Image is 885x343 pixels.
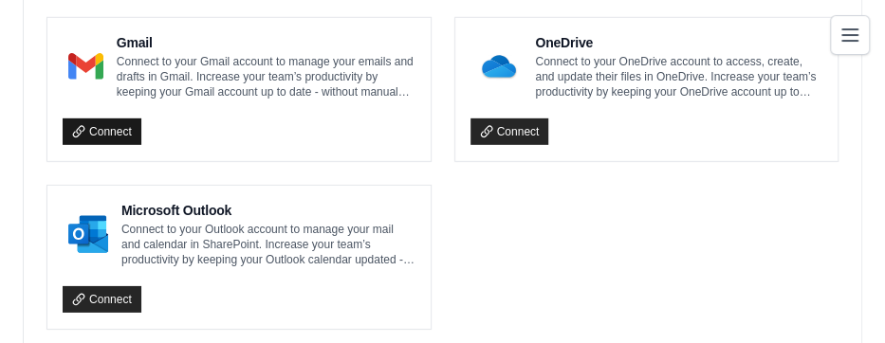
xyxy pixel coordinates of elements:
[117,54,415,99] p: Connect to your Gmail account to manage your emails and drafts in Gmail. Increase your team’s pro...
[535,54,822,99] p: Connect to your OneDrive account to access, create, and update their files in OneDrive. Increase ...
[830,15,870,55] button: Toggle navigation
[63,286,141,313] a: Connect
[470,118,549,145] a: Connect
[121,201,415,220] h4: Microsoft Outlook
[63,118,141,145] a: Connect
[68,215,108,253] img: Microsoft Outlook Logo
[117,33,415,52] h4: Gmail
[476,47,523,85] img: OneDrive Logo
[68,47,103,85] img: Gmail Logo
[535,33,822,52] h4: OneDrive
[121,222,415,267] p: Connect to your Outlook account to manage your mail and calendar in SharePoint. Increase your tea...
